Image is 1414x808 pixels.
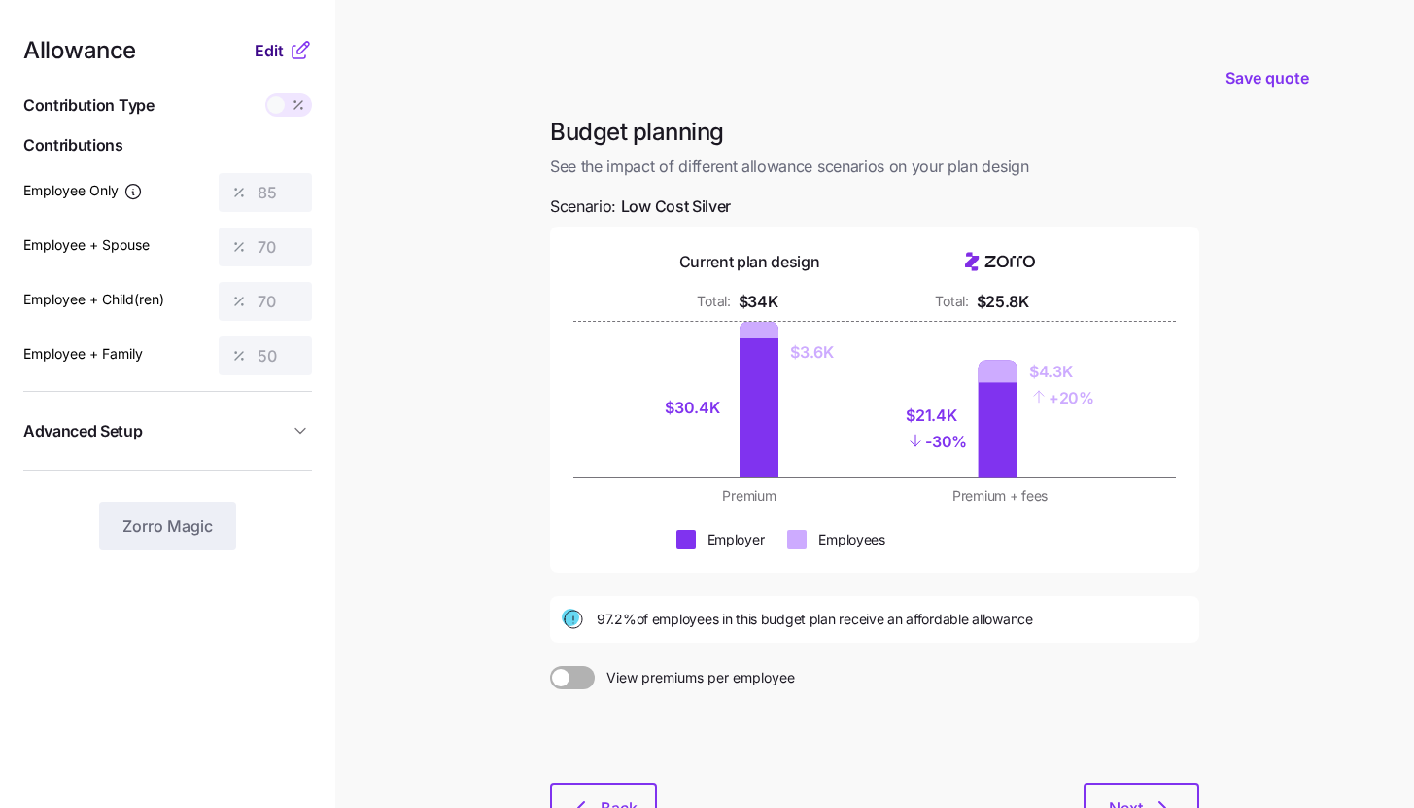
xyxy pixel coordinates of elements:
button: Advanced Setup [23,407,312,455]
label: Employee Only [23,180,143,201]
span: Save quote [1225,66,1309,89]
span: Edit [255,39,284,62]
div: $4.3K [1029,360,1094,384]
div: Employer [707,530,765,549]
div: $34K [739,290,778,314]
span: Contributions [23,133,312,158]
div: Employees [818,530,884,549]
span: Allowance [23,39,136,62]
button: Zorro Magic [99,502,236,550]
div: Current plan design [679,250,820,274]
label: Employee + Child(ren) [23,289,164,310]
div: $30.4K [665,396,728,420]
div: $21.4K [906,404,967,428]
span: 97.2% of employees in this budget plan receive an affordable allowance [597,610,1033,629]
span: Scenario: [550,194,731,219]
span: Contribution Type [23,93,155,118]
label: Employee + Family [23,343,143,365]
h1: Budget planning [550,117,1199,147]
div: Total: [697,292,730,311]
span: View premiums per employee [595,666,795,689]
span: Advanced Setup [23,419,143,443]
div: Premium + fees [886,486,1114,506]
div: $25.8K [977,290,1029,314]
div: Total: [935,292,968,311]
button: Edit [255,39,289,62]
div: - 30% [906,428,967,454]
button: Save quote [1210,51,1325,105]
span: See the impact of different allowance scenarios on your plan design [550,155,1199,179]
span: Zorro Magic [122,514,213,538]
div: + 20% [1029,384,1094,410]
span: Low Cost Silver [621,194,731,219]
div: $3.6K [790,340,833,365]
div: Premium [636,486,863,506]
label: Employee + Spouse [23,234,150,256]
